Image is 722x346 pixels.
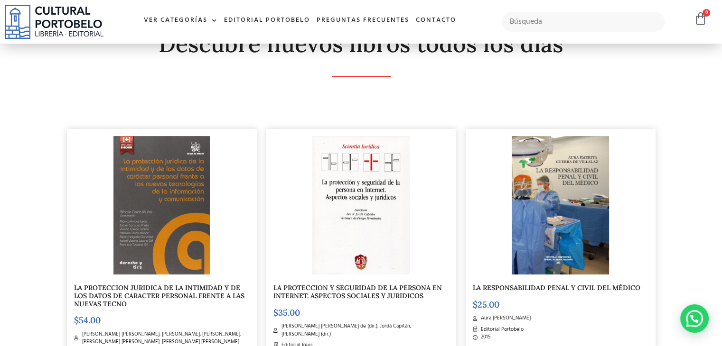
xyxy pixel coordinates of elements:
a: Ver Categorías [141,10,221,31]
span: Aura [PERSON_NAME] [478,314,531,322]
a: 0 [694,12,707,26]
span: $ [273,307,278,318]
span: 2015 [478,333,491,341]
span: [PERSON_NAME] [PERSON_NAME] de (dir.). Jordà Capitán, [PERSON_NAME] (dir.) [279,322,449,338]
a: LA PROTECCION JURIDICA DE LA INTIMIDAD Y DE LOS DATOS DE CARACTER PERSONAL FRENTE A LAS NUEVAS TECNO [74,283,244,308]
span: 0 [703,9,710,17]
span: [PERSON_NAME] [PERSON_NAME]. [PERSON_NAME], [PERSON_NAME]. [PERSON_NAME] [PERSON_NAME]. [PERSON_N... [80,330,250,346]
h2: Descubre nuevos libros todos los días [67,32,656,57]
bdi: 35.00 [273,307,300,318]
a: Preguntas frecuentes [313,10,413,31]
bdi: 25.00 [473,299,499,310]
bdi: 54.00 [74,315,101,326]
span: $ [74,315,79,326]
input: Búsqueda [502,12,665,32]
span: $ [473,299,478,310]
a: LA RESPONSABILIDAD PENAL Y CIVIL DEL MÉDICO [473,283,640,292]
img: BA261-1.jpg [512,136,609,274]
img: la_proteccion_y_seguridad-2-scaled-1.jpg [312,136,410,274]
a: Editorial Portobelo [221,10,313,31]
span: Editorial Portobelo [478,326,524,334]
a: Contacto [413,10,459,31]
a: LA PROTECCION Y SEGURIDAD DE LA PERSONA EN INTERNET. ASPECTOS SOCIALES Y JURIDICOS [273,283,442,300]
img: la_proteccion_juridi_consumidor-3.gif [113,136,210,274]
